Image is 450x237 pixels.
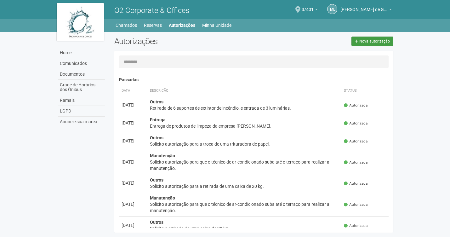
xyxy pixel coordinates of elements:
a: Minha Unidade [202,21,231,30]
span: Nova autorização [359,39,390,43]
span: O2 Corporate & Offices [114,6,189,15]
strong: Outros [150,220,163,225]
a: LGPD [58,106,105,117]
a: [PERSON_NAME] de Gondra [340,8,392,13]
a: Ramais [58,95,105,106]
div: [DATE] [122,138,145,144]
div: Solicito autorização para a retirada de uma caixa de 20 kg. [150,183,339,189]
h4: Passadas [119,78,389,82]
span: Autorizada [344,202,367,207]
strong: Outros [150,99,163,104]
span: Autorizada [344,103,367,108]
div: Solicito autorização para a troca de uma trituradora de papel. [150,141,339,147]
a: Reservas [144,21,162,30]
strong: Entrega [150,117,166,122]
th: Descrição [147,86,342,96]
span: 3/401 [302,1,314,12]
div: [DATE] [122,102,145,108]
span: Autorizada [344,139,367,144]
div: [DATE] [122,180,145,186]
a: Anuncie sua marca [58,117,105,127]
strong: Manutenção [150,153,175,158]
strong: Outros [150,177,163,182]
span: Autorizada [344,223,367,228]
a: 3/401 [302,8,318,13]
img: logo.jpg [57,3,104,41]
th: Data [119,86,147,96]
th: Status [341,86,389,96]
a: Autorizações [169,21,195,30]
span: Michele Lima de Gondra [340,1,388,12]
div: [DATE] [122,222,145,228]
div: [DATE] [122,201,145,207]
a: Comunicados [58,58,105,69]
a: Nova autorização [351,37,393,46]
span: Autorizada [344,181,367,186]
a: Home [58,48,105,58]
span: Autorizada [344,121,367,126]
a: Grade de Horários dos Ônibus [58,80,105,95]
div: Solicito autorização para que o técnico de ar-condicionado suba até o terraço para realizar a man... [150,159,339,171]
div: Entrega de produtos de limpeza da empresa [PERSON_NAME]. [150,123,339,129]
div: [DATE] [122,120,145,126]
a: Documentos [58,69,105,80]
a: ML [327,4,337,14]
span: Autorizada [344,160,367,165]
strong: Outros [150,135,163,140]
div: Solicito a retirada de uma caixa de 20 kg. [150,225,339,232]
div: [DATE] [122,159,145,165]
div: Retirada de 6 suportes de extintor de incêndio, e entrada de 3 luminárias. [150,105,339,111]
div: Solicito autorização para que o técnico de ar-condicionado suba até o terraço para realizar a man... [150,201,339,214]
a: Chamados [116,21,137,30]
strong: Manutenção [150,195,175,200]
h2: Autorizações [114,37,249,46]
